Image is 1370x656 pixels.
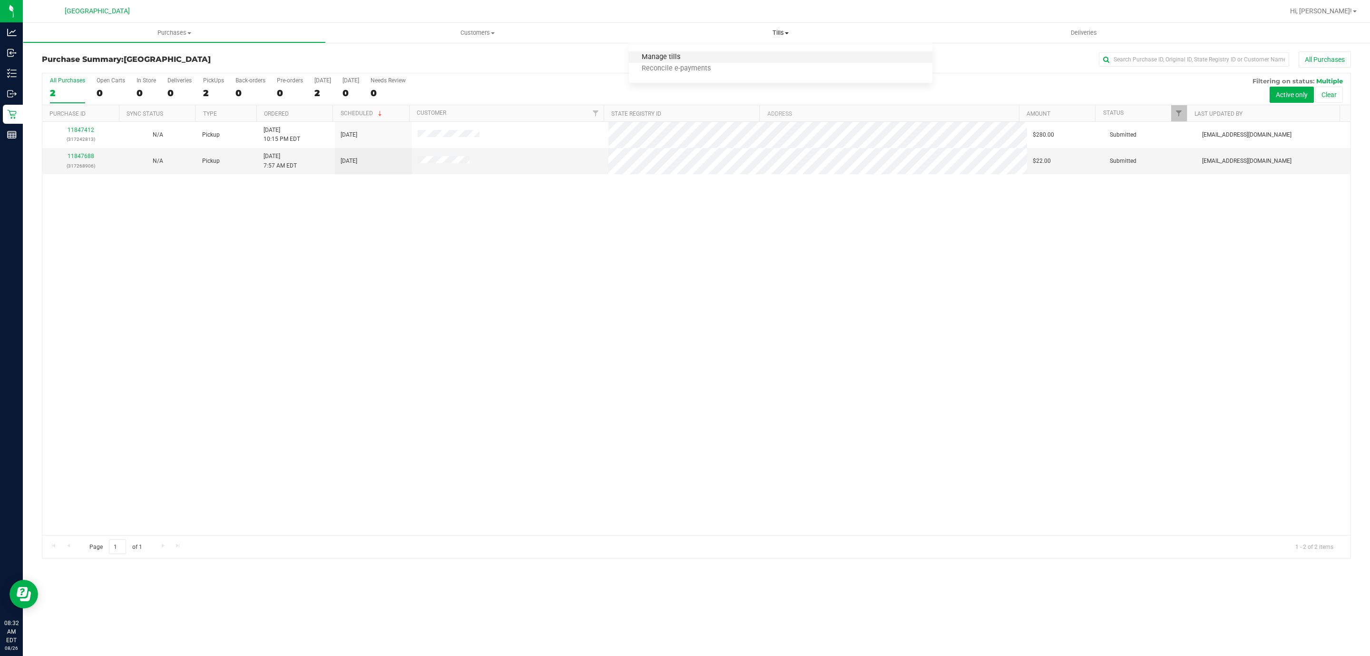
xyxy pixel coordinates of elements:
[1194,110,1243,117] a: Last Updated By
[167,88,192,99] div: 0
[235,88,265,99] div: 0
[97,88,125,99] div: 0
[417,109,446,116] a: Customer
[371,88,406,99] div: 0
[314,77,331,84] div: [DATE]
[629,65,724,73] span: Reconcile e-payments
[1027,110,1050,117] a: Amount
[137,77,156,84] div: In Store
[588,105,604,121] a: Filter
[1110,157,1136,166] span: Submitted
[7,28,17,37] inline-svg: Analytics
[932,23,1235,43] a: Deliveries
[264,110,289,117] a: Ordered
[264,126,300,144] span: [DATE] 10:15 PM EDT
[629,53,693,61] span: Manage tills
[203,88,224,99] div: 2
[10,580,38,608] iframe: Resource center
[48,161,114,170] p: (317268906)
[326,23,629,43] a: Customers
[277,88,303,99] div: 0
[7,89,17,99] inline-svg: Outbound
[167,77,192,84] div: Deliveries
[202,130,220,139] span: Pickup
[1288,539,1341,554] span: 1 - 2 of 2 items
[1315,87,1343,103] button: Clear
[759,105,1018,122] th: Address
[7,48,17,58] inline-svg: Inbound
[7,69,17,78] inline-svg: Inventory
[629,29,932,37] span: Tills
[371,77,406,84] div: Needs Review
[203,77,224,84] div: PickUps
[153,130,163,139] button: N/A
[68,127,94,133] a: 11847412
[153,131,163,138] span: Not Applicable
[48,135,114,144] p: (317242813)
[50,77,85,84] div: All Purchases
[203,110,217,117] a: Type
[68,153,94,159] a: 11847688
[81,539,150,554] span: Page of 1
[202,157,220,166] span: Pickup
[611,110,661,117] a: State Registry ID
[49,110,86,117] a: Purchase ID
[7,109,17,119] inline-svg: Retail
[1316,77,1343,85] span: Multiple
[109,539,126,554] input: 1
[42,55,478,64] h3: Purchase Summary:
[1253,77,1314,85] span: Filtering on status:
[50,88,85,99] div: 2
[23,23,326,43] a: Purchases
[326,29,628,37] span: Customers
[97,77,125,84] div: Open Carts
[4,619,19,645] p: 08:32 AM EDT
[341,110,384,117] a: Scheduled
[1171,105,1187,121] a: Filter
[127,110,163,117] a: Sync Status
[1202,157,1292,166] span: [EMAIL_ADDRESS][DOMAIN_NAME]
[1058,29,1110,37] span: Deliveries
[629,23,932,43] a: Tills Manage tills Reconcile e-payments
[1033,157,1051,166] span: $22.00
[1202,130,1292,139] span: [EMAIL_ADDRESS][DOMAIN_NAME]
[277,77,303,84] div: Pre-orders
[1299,51,1351,68] button: All Purchases
[1270,87,1314,103] button: Active only
[1103,109,1124,116] a: Status
[65,7,130,15] span: [GEOGRAPHIC_DATA]
[342,77,359,84] div: [DATE]
[341,130,357,139] span: [DATE]
[1290,7,1352,15] span: Hi, [PERSON_NAME]!
[124,55,211,64] span: [GEOGRAPHIC_DATA]
[1110,130,1136,139] span: Submitted
[23,29,325,37] span: Purchases
[1033,130,1054,139] span: $280.00
[314,88,331,99] div: 2
[235,77,265,84] div: Back-orders
[342,88,359,99] div: 0
[264,152,297,170] span: [DATE] 7:57 AM EDT
[341,157,357,166] span: [DATE]
[1099,52,1289,67] input: Search Purchase ID, Original ID, State Registry ID or Customer Name...
[153,158,163,164] span: Not Applicable
[7,130,17,139] inline-svg: Reports
[153,157,163,166] button: N/A
[4,645,19,652] p: 08/26
[137,88,156,99] div: 0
